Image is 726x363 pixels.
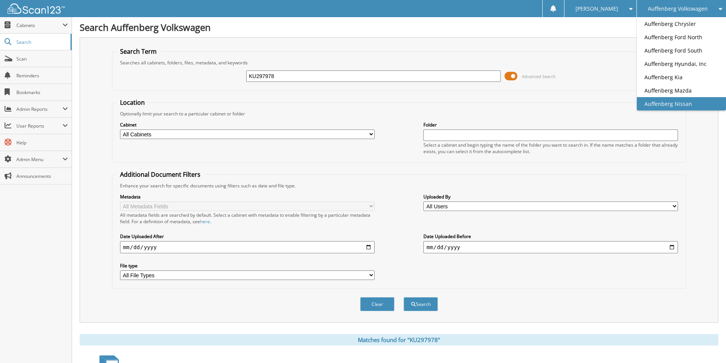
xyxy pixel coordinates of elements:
[120,122,375,128] label: Cabinet
[637,17,726,30] a: Auffenberg Chrysler
[637,57,726,70] a: Auffenberg Hyundai, Inc
[688,326,726,363] iframe: Chat Widget
[8,3,65,14] img: scan123-logo-white.svg
[16,106,63,112] span: Admin Reports
[116,47,160,56] legend: Search Term
[648,6,708,11] span: Auffenberg Volkswagen
[637,70,726,84] a: Auffenberg Kia
[423,122,678,128] label: Folder
[16,173,68,179] span: Announcements
[120,262,375,269] label: File type
[120,193,375,200] label: Metadata
[16,72,68,79] span: Reminders
[116,110,682,117] div: Optionally limit your search to a particular cabinet or folder
[16,56,68,62] span: Scan
[116,182,682,189] div: Enhance your search for specific documents using filters such as date and file type.
[423,233,678,240] label: Date Uploaded Before
[16,22,63,29] span: Cabinets
[80,334,718,345] div: Matches found for "KU297978"
[120,233,375,240] label: Date Uploaded After
[637,30,726,44] a: Auffenberg Ford North
[116,98,149,107] legend: Location
[116,59,682,66] div: Searches all cabinets, folders, files, metadata, and keywords
[16,39,67,45] span: Search
[80,21,718,34] h1: Search Auffenberg Volkswagen
[637,97,726,110] a: Auffenberg Nissan
[404,297,438,311] button: Search
[16,123,63,129] span: User Reports
[16,139,68,146] span: Help
[16,89,68,96] span: Bookmarks
[200,218,210,225] a: here
[522,74,556,79] span: Advanced Search
[16,156,63,163] span: Admin Menu
[120,212,375,225] div: All metadata fields are searched by default. Select a cabinet with metadata to enable filtering b...
[575,6,618,11] span: [PERSON_NAME]
[120,241,375,253] input: start
[423,193,678,200] label: Uploaded By
[423,142,678,155] div: Select a cabinet and begin typing the name of the folder you want to search in. If the name match...
[116,170,204,179] legend: Additional Document Filters
[423,241,678,253] input: end
[637,44,726,57] a: Auffenberg Ford South
[637,84,726,97] a: Auffenberg Mazda
[360,297,394,311] button: Clear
